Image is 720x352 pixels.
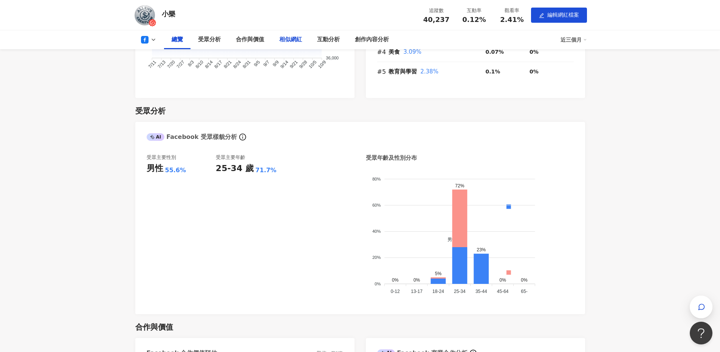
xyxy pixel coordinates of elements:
tspan: 0% [375,282,381,286]
div: AI [147,133,165,141]
tspan: 8/3 [187,59,195,68]
tspan: 20% [372,255,381,260]
tspan: 8/31 [242,59,252,70]
tspan: 45-64 [497,289,508,294]
div: 受眾分析 [198,35,221,44]
div: 受眾分析 [135,106,166,116]
div: 互動率 [460,7,489,14]
tspan: 9/7 [262,59,270,68]
div: 相似網紅 [279,35,302,44]
tspan: 8/21 [223,59,233,70]
tspan: 8/24 [232,59,242,70]
span: 0.12% [462,16,486,23]
tspan: 7/27 [175,59,186,70]
div: 合作與價值 [135,322,173,332]
span: edit [539,13,544,18]
tspan: 7/11 [147,59,157,70]
div: 觀看率 [498,7,526,14]
tspan: 36,000 [326,56,339,60]
tspan: 13-17 [411,289,423,294]
tspan: 9/5 [252,59,261,68]
img: KOL Avatar [133,4,156,26]
tspan: 7/20 [166,59,176,70]
span: 0.1% [486,69,500,75]
div: 互動分析 [317,35,340,44]
span: 編輯網紅檔案 [547,12,579,18]
tspan: 8/10 [194,59,204,70]
span: 0.07% [486,49,504,55]
div: #4 [377,47,389,57]
span: 美食 [389,48,400,55]
tspan: 25-34 [454,289,466,294]
div: 追蹤數 [422,7,451,14]
div: 受眾年齡及性別分布 [366,154,417,162]
span: 40,237 [423,16,449,23]
div: 總覽 [172,35,183,44]
tspan: 35-44 [475,289,487,294]
span: info-circle [238,132,247,142]
div: 25-34 歲 [216,163,254,174]
tspan: 9/28 [298,59,308,70]
span: 男性 [442,237,457,242]
span: 教育與學習 [389,68,417,75]
div: 受眾主要性別 [147,154,176,161]
div: 71.7% [255,166,277,174]
button: edit編輯網紅檔案 [531,8,587,23]
tspan: 0-12 [390,289,399,294]
div: 近三個月 [561,34,587,46]
div: 創作內容分析 [355,35,389,44]
tspan: 8/17 [213,59,223,70]
tspan: 9/9 [271,59,280,68]
tspan: 18-24 [432,289,444,294]
span: 0% [530,69,539,75]
span: 2.41% [500,16,523,23]
tspan: 60% [372,203,381,207]
iframe: Help Scout Beacon - Open [690,322,712,344]
div: 合作與價值 [236,35,264,44]
span: 3.09% [403,48,421,55]
tspan: 40% [372,229,381,234]
div: Facebook 受眾樣貌分析 [147,133,237,141]
div: 55.6% [165,166,186,174]
tspan: 9/21 [288,59,299,70]
div: 男性 [147,163,163,174]
tspan: 80% [372,177,381,181]
tspan: 10/9 [317,59,327,70]
tspan: 7/13 [156,59,167,70]
tspan: 8/14 [204,59,214,70]
tspan: 10/5 [307,59,317,70]
span: 0% [530,49,539,55]
div: #5 [377,67,389,76]
div: 小樂 [162,9,175,19]
tspan: 9/14 [279,59,290,70]
div: 受眾主要年齡 [216,154,245,161]
span: 2.38% [420,68,438,75]
tspan: 65- [521,289,527,294]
